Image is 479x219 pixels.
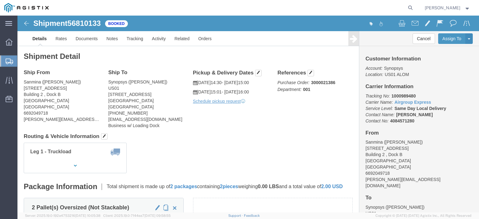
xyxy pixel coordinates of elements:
img: logo [4,3,49,12]
iframe: FS Legacy Container [17,16,479,212]
span: Client: 2025.19.0-7f44ea7 [103,214,171,217]
span: Copyright © [DATE]-[DATE] Agistix Inc., All Rights Reserved [375,213,472,218]
button: [PERSON_NAME] [424,4,471,12]
span: [DATE] 09:58:55 [144,214,171,217]
span: [DATE] 10:05:38 [75,214,100,217]
span: Server: 2025.19.0-192a4753216 [25,214,100,217]
a: Support [228,214,244,217]
a: Feedback [244,214,260,217]
span: Mansi Somaiya [425,4,460,11]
